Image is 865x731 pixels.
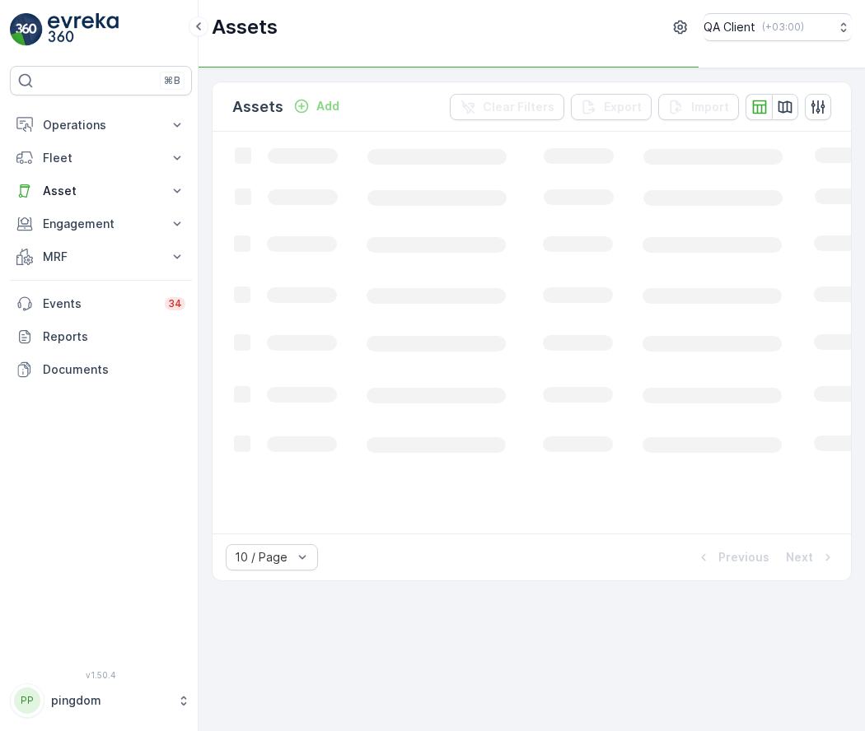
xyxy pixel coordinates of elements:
p: ( +03:00 ) [762,21,804,34]
p: Engagement [43,216,159,232]
p: Add [316,98,339,114]
div: PP [14,687,40,714]
p: Fleet [43,150,159,166]
p: Asset [43,183,159,199]
button: Engagement [10,207,192,240]
button: MRF [10,240,192,273]
p: Events [43,296,155,312]
span: v 1.50.4 [10,670,192,680]
p: ⌘B [164,74,180,87]
a: Events34 [10,287,192,320]
button: Next [784,547,838,567]
p: Assets [232,95,283,119]
a: Documents [10,353,192,386]
button: Import [658,94,739,120]
p: pingdom [51,692,169,709]
img: logo [10,13,43,46]
p: Next [786,549,813,566]
img: logo_light-DOdMpM7g.png [48,13,119,46]
button: Add [287,96,346,116]
button: PPpingdom [10,683,192,718]
button: Export [571,94,652,120]
p: Documents [43,361,185,378]
button: QA Client(+03:00) [704,13,852,41]
button: Clear Filters [450,94,564,120]
button: Fleet [10,142,192,175]
button: Previous [694,547,771,567]
p: Previous [718,549,769,566]
a: Reports [10,320,192,353]
button: Asset [10,175,192,207]
p: Export [604,99,642,115]
p: Operations [43,117,159,133]
p: QA Client [704,19,755,35]
p: Clear Filters [483,99,554,115]
p: MRF [43,249,159,265]
button: Operations [10,109,192,142]
p: Assets [212,14,278,40]
p: Reports [43,328,185,345]
p: Import [691,99,729,115]
p: 34 [168,297,182,310]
